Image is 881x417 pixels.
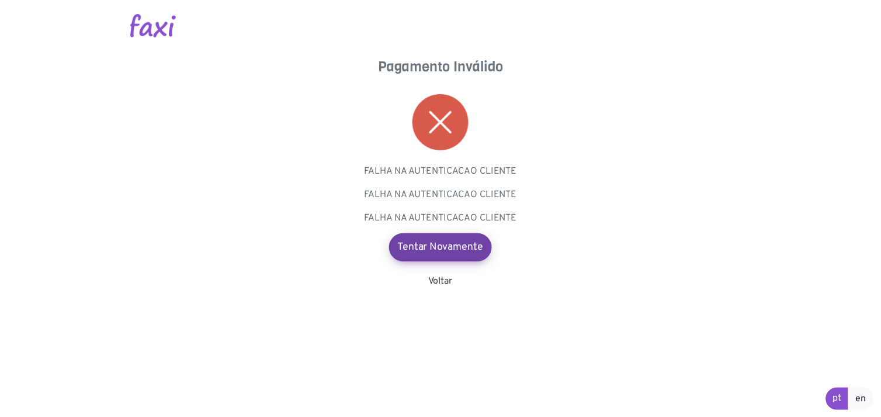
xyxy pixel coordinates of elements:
[848,388,874,410] a: en
[429,275,453,287] a: Voltar
[324,58,557,75] h4: Pagamento Inválido
[324,188,557,202] p: FALHA NA AUTENTICACAO CLIENTE
[324,211,557,225] p: FALHA NA AUTENTICACAO CLIENTE
[412,94,469,150] img: error
[389,233,492,261] a: Tentar Novamente
[324,164,557,178] p: FALHA NA AUTENTICACAO CLIENTE
[826,388,849,410] a: pt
